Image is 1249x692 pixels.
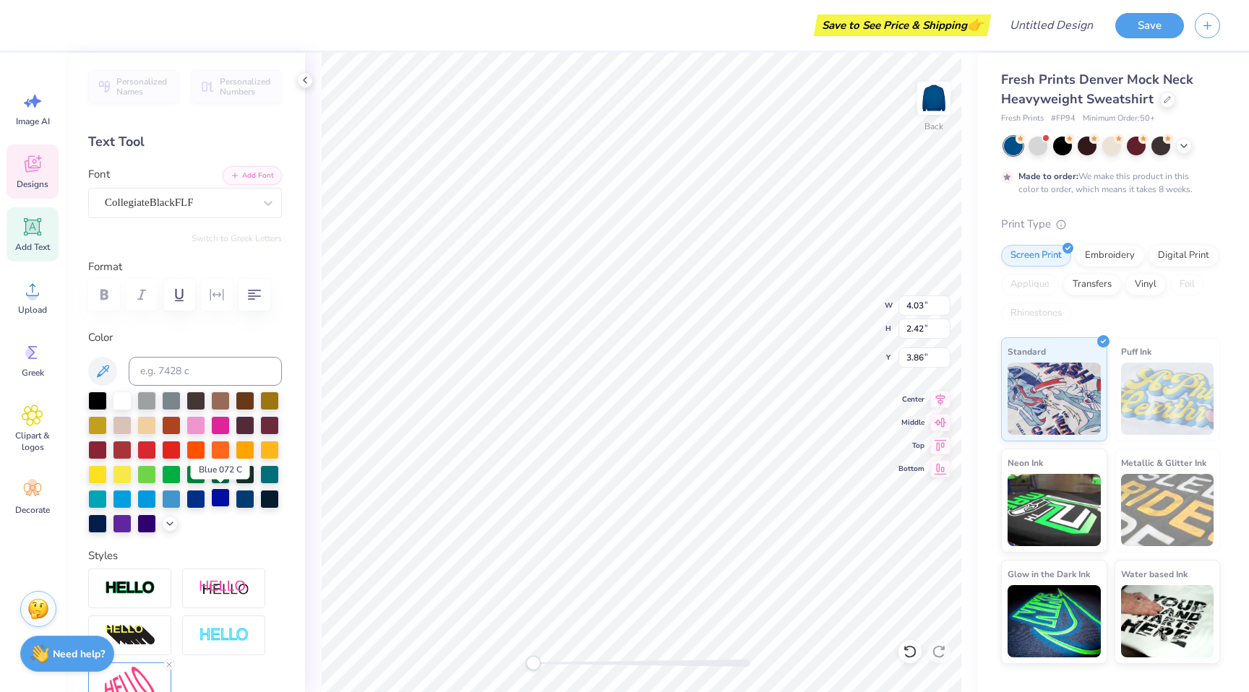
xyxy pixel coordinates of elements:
[1008,566,1090,581] span: Glow in the Dark Ink
[898,394,924,405] span: Center
[17,178,48,190] span: Designs
[199,627,249,644] img: Negative Space
[1018,170,1078,182] strong: Made to order:
[9,430,56,453] span: Clipart & logos
[53,647,105,661] strong: Need help?
[898,440,924,451] span: Top
[1083,113,1155,125] span: Minimum Order: 50 +
[967,16,983,33] span: 👉
[1121,566,1188,581] span: Water based Ink
[88,548,118,564] label: Styles
[919,84,948,113] img: Back
[1149,245,1219,267] div: Digital Print
[924,120,943,133] div: Back
[1008,585,1101,657] img: Glow in the Dark Ink
[1008,455,1043,470] span: Neon Ink
[22,367,44,379] span: Greek
[88,259,282,275] label: Format
[1001,245,1071,267] div: Screen Print
[1008,474,1101,546] img: Neon Ink
[199,579,249,597] img: Shadow
[88,166,110,183] label: Font
[1125,274,1166,295] div: Vinyl
[898,463,924,475] span: Bottom
[998,11,1104,40] input: Untitled Design
[105,624,155,647] img: 3D Illusion
[1115,13,1184,38] button: Save
[1121,344,1151,359] span: Puff Ink
[191,459,250,480] div: Blue 072 C
[1076,245,1144,267] div: Embroidery
[1008,363,1101,435] img: Standard
[817,14,987,36] div: Save to See Price & Shipping
[1001,274,1059,295] div: Applique
[220,77,273,97] span: Personalized Numbers
[1121,585,1214,657] img: Water based Ink
[88,329,282,346] label: Color
[192,233,282,244] button: Switch to Greek Letters
[15,241,50,253] span: Add Text
[1121,363,1214,435] img: Puff Ink
[88,70,179,103] button: Personalized Names
[1051,113,1076,125] span: # FP94
[88,132,282,152] div: Text Tool
[1121,474,1214,546] img: Metallic & Glitter Ink
[1001,113,1044,125] span: Fresh Prints
[18,304,47,316] span: Upload
[1018,170,1196,196] div: We make this product in this color to order, which means it takes 8 weeks.
[1170,274,1204,295] div: Foil
[16,116,50,127] span: Image AI
[15,504,50,516] span: Decorate
[223,166,282,185] button: Add Font
[898,417,924,428] span: Middle
[116,77,170,97] span: Personalized Names
[1001,303,1071,324] div: Rhinestones
[129,357,282,386] input: e.g. 7428 c
[1121,455,1206,470] span: Metallic & Glitter Ink
[105,580,155,597] img: Stroke
[192,70,282,103] button: Personalized Numbers
[1008,344,1046,359] span: Standard
[1063,274,1121,295] div: Transfers
[1001,71,1193,108] span: Fresh Prints Denver Mock Neck Heavyweight Sweatshirt
[526,656,541,670] div: Accessibility label
[1001,216,1220,233] div: Print Type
